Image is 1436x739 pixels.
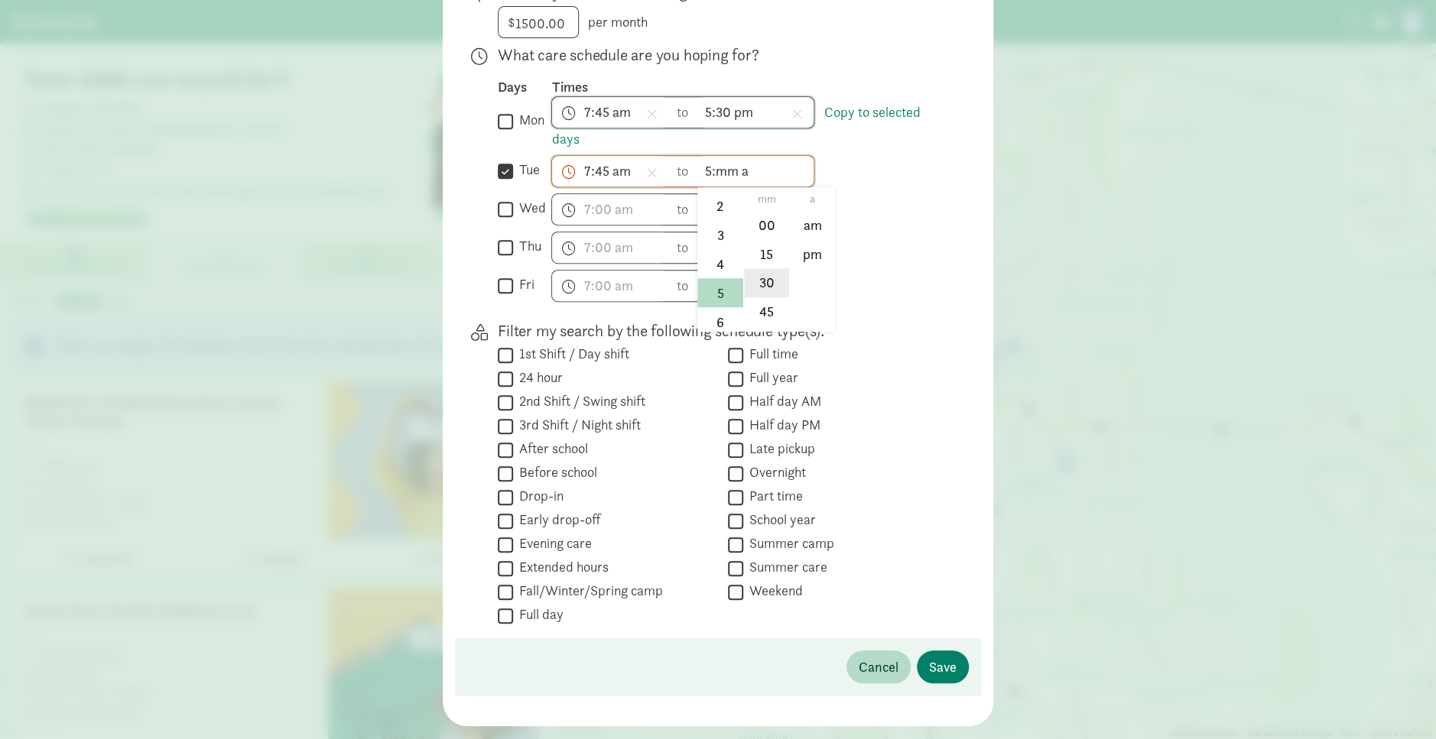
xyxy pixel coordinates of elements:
[743,392,821,410] label: Half day AM
[743,582,803,600] label: Weekend
[697,250,742,279] li: 4
[513,605,564,624] label: Full day
[744,187,789,210] li: mm
[697,221,742,250] li: 3
[513,439,588,458] label: After school
[697,278,742,307] li: 5
[743,558,827,576] label: Summer care
[513,558,609,576] label: Extended hours
[697,192,742,221] li: 2
[743,463,806,481] label: Overnight
[513,392,645,410] label: 2nd Shift / Swing shift
[513,582,663,600] label: Fall/Winter/Spring camp
[846,650,911,683] button: Cancel
[743,510,816,529] label: School year
[697,307,742,336] li: 6
[744,239,789,268] li: 15
[744,210,789,239] li: 00
[743,439,815,458] label: Late pickup
[513,534,592,553] label: Evening care
[513,368,563,387] label: 24 hour
[790,239,835,268] li: pm
[744,268,789,297] li: 30
[513,416,641,434] label: 3rd Shift / Night shift
[744,297,789,326] li: 45
[743,487,803,505] label: Part time
[513,510,600,529] label: Early drop-off
[743,416,820,434] label: Half day PM
[917,650,969,683] button: Save
[513,463,597,481] label: Before school
[790,210,835,239] li: am
[790,187,835,210] li: a
[743,368,798,387] label: Full year
[513,487,564,505] label: Drop-in
[859,656,898,677] span: Cancel
[929,656,957,677] span: Save
[743,534,834,553] label: Summer camp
